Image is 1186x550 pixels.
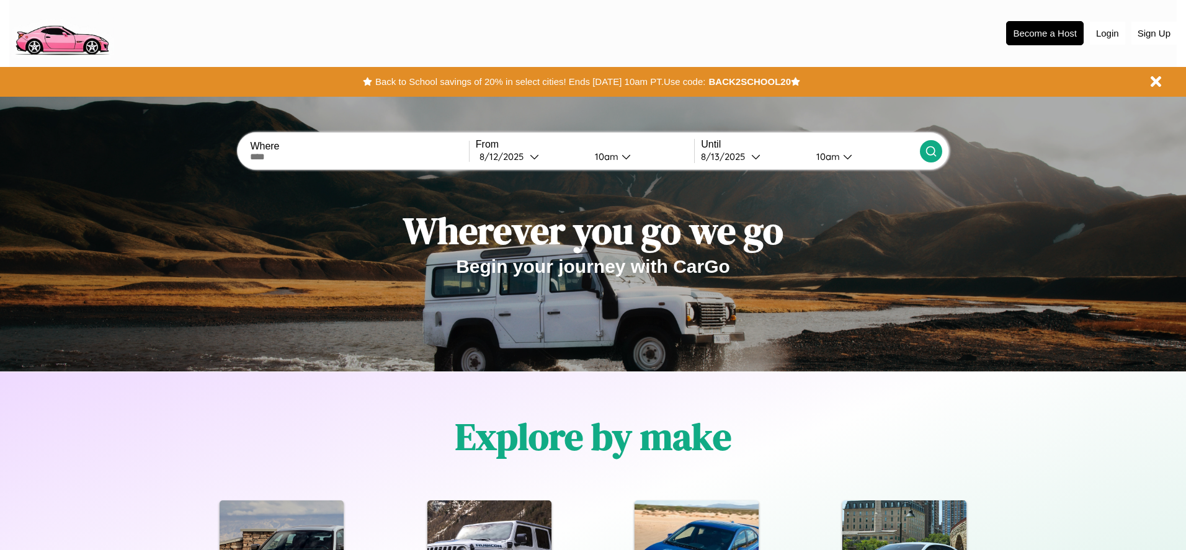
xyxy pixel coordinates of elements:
button: Sign Up [1131,22,1177,45]
button: Back to School savings of 20% in select cities! Ends [DATE] 10am PT.Use code: [372,73,708,91]
img: logo [9,6,114,58]
button: Login [1090,22,1125,45]
label: Until [701,139,919,150]
label: From [476,139,694,150]
label: Where [250,141,468,152]
button: 10am [585,150,694,163]
div: 10am [810,151,843,162]
button: Become a Host [1006,21,1084,45]
button: 10am [806,150,919,163]
div: 10am [589,151,622,162]
h1: Explore by make [455,411,731,462]
button: 8/12/2025 [476,150,585,163]
div: 8 / 12 / 2025 [479,151,530,162]
div: 8 / 13 / 2025 [701,151,751,162]
b: BACK2SCHOOL20 [708,76,791,87]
